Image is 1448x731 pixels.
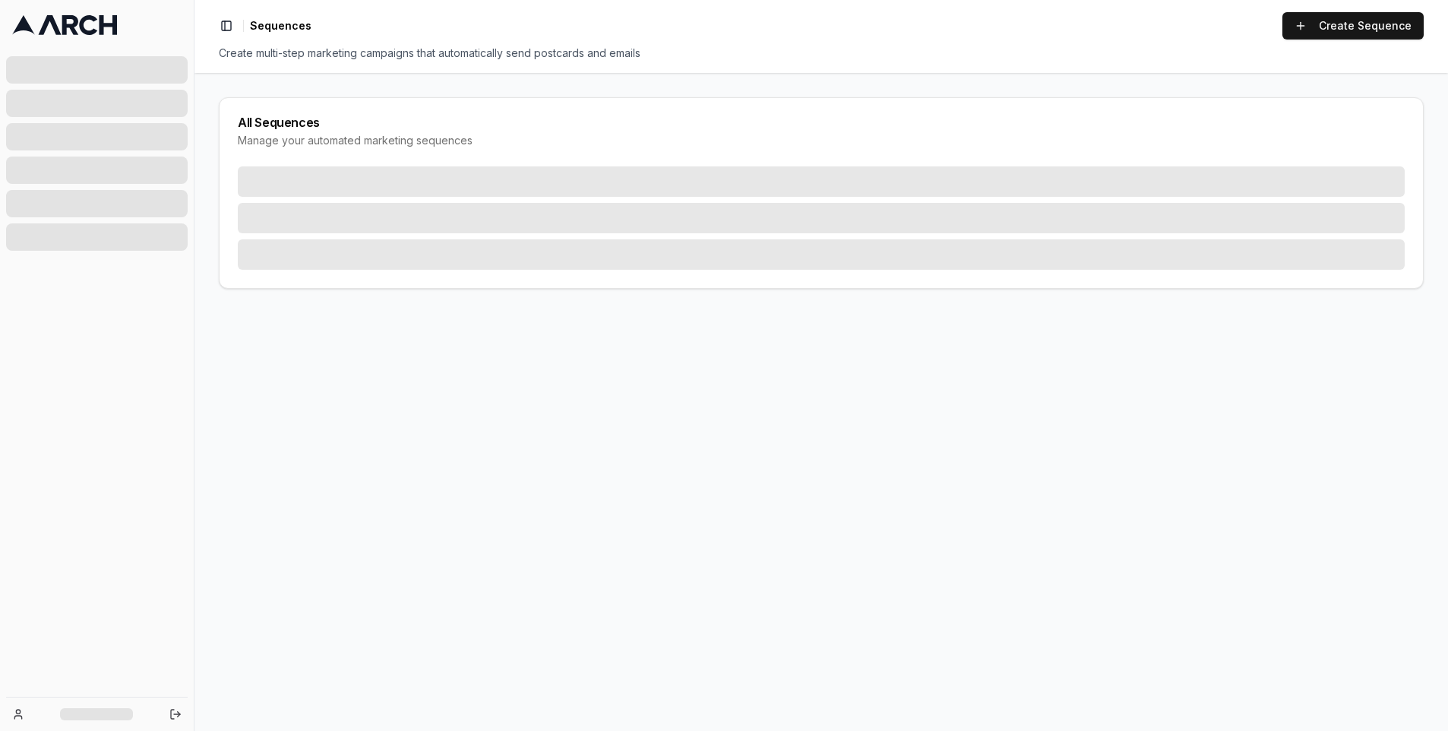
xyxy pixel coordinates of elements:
[238,116,1405,128] div: All Sequences
[1282,12,1424,40] a: Create Sequence
[165,704,186,725] button: Log out
[219,46,1424,61] div: Create multi-step marketing campaigns that automatically send postcards and emails
[250,18,311,33] nav: breadcrumb
[250,18,311,33] span: Sequences
[238,133,1405,148] div: Manage your automated marketing sequences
